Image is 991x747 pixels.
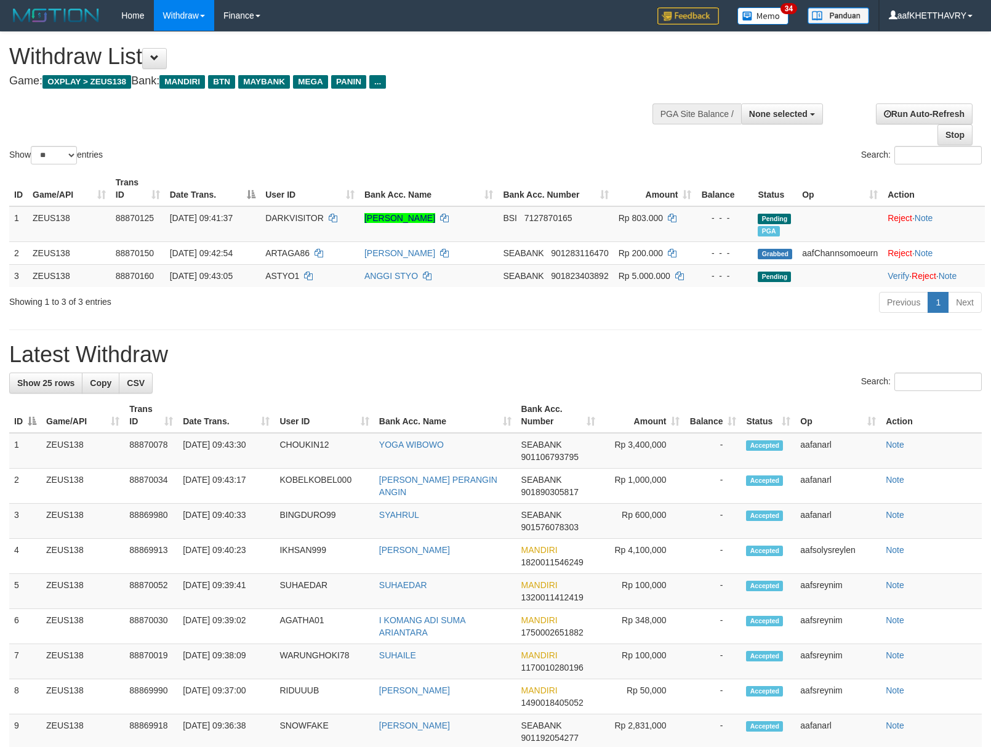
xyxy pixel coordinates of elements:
span: MANDIRI [521,650,558,660]
th: ID: activate to sort column descending [9,398,41,433]
td: aafanarl [795,433,881,469]
td: - [684,539,741,574]
a: ANGGI STYO [364,271,418,281]
span: Copy 901890305817 to clipboard [521,487,579,497]
td: SUHAEDAR [275,574,374,609]
span: Marked by aafsolysreylen [758,226,779,236]
a: I KOMANG ADI SUMA ARIANTARA [379,615,465,637]
td: ZEUS138 [41,539,124,574]
a: [PERSON_NAME] [379,545,450,555]
a: Note [886,580,904,590]
td: RIDUUUB [275,679,374,714]
label: Search: [861,146,982,164]
div: - - - [701,247,748,259]
td: ZEUS138 [28,206,111,242]
td: [DATE] 09:39:41 [178,574,275,609]
td: aafChannsomoeurn [797,241,883,264]
div: PGA Site Balance / [652,103,741,124]
span: PANIN [331,75,366,89]
a: Verify [888,271,909,281]
h1: Latest Withdraw [9,342,982,367]
th: Balance [696,171,753,206]
td: - [684,504,741,539]
a: Run Auto-Refresh [876,103,973,124]
span: Copy 1820011546249 to clipboard [521,557,584,567]
td: [DATE] 09:37:00 [178,679,275,714]
span: Accepted [746,475,783,486]
td: aafsreynim [795,644,881,679]
span: Accepted [746,721,783,732]
button: None selected [741,103,823,124]
td: Rp 1,000,000 [600,469,684,504]
a: Note [886,510,904,520]
span: Copy 1170010280196 to clipboard [521,663,584,672]
td: [DATE] 09:38:09 [178,644,275,679]
td: ZEUS138 [41,469,124,504]
span: Accepted [746,686,783,697]
span: SEABANK [503,271,544,281]
span: Copy 901576078303 to clipboard [521,522,579,532]
th: Trans ID: activate to sort column ascending [111,171,165,206]
a: Stop [937,124,973,145]
th: Action [883,171,985,206]
td: 88869980 [124,504,178,539]
td: 8 [9,679,41,714]
td: 1 [9,206,28,242]
td: aafsreynim [795,609,881,644]
td: Rp 100,000 [600,574,684,609]
td: 88870034 [124,469,178,504]
span: Copy 901192054277 to clipboard [521,733,579,743]
span: Copy 1750002651882 to clipboard [521,628,584,637]
td: - [684,609,741,644]
input: Search: [894,373,982,391]
span: ASTYO1 [265,271,299,281]
span: BTN [208,75,235,89]
span: Pending [758,214,791,224]
a: Note [886,440,904,450]
h4: Game: Bank: [9,75,648,87]
td: IKHSAN999 [275,539,374,574]
td: ZEUS138 [41,574,124,609]
a: SUHAEDAR [379,580,427,590]
a: Reject [888,213,912,223]
td: ZEUS138 [28,264,111,287]
td: Rp 3,400,000 [600,433,684,469]
td: · [883,241,985,264]
div: - - - [701,270,748,282]
span: MANDIRI [159,75,205,89]
td: · · [883,264,985,287]
td: - [684,469,741,504]
td: 88870030 [124,609,178,644]
img: Button%20Memo.svg [737,7,789,25]
span: ARTAGA86 [265,248,310,258]
span: 88870150 [116,248,154,258]
td: [DATE] 09:43:17 [178,469,275,504]
td: 2 [9,469,41,504]
span: [DATE] 09:43:05 [170,271,233,281]
td: 88870019 [124,644,178,679]
td: 88870052 [124,574,178,609]
th: Op: activate to sort column ascending [797,171,883,206]
span: Copy 901106793795 to clipboard [521,452,579,462]
a: Note [886,721,904,730]
a: [PERSON_NAME] [379,721,450,730]
a: Reject [912,271,936,281]
a: Show 25 rows [9,373,82,394]
td: 7 [9,644,41,679]
img: panduan.png [808,7,869,24]
a: Note [939,271,957,281]
span: Pending [758,272,791,282]
a: [PERSON_NAME] [364,248,435,258]
td: aafanarl [795,504,881,539]
th: Bank Acc. Name: activate to sort column ascending [359,171,498,206]
a: Note [915,248,933,258]
td: - [684,644,741,679]
span: Accepted [746,546,783,556]
td: Rp 4,100,000 [600,539,684,574]
a: Previous [879,292,928,313]
td: 3 [9,264,28,287]
select: Showentries [31,146,77,164]
td: Rp 348,000 [600,609,684,644]
td: ZEUS138 [41,433,124,469]
span: [DATE] 09:41:37 [170,213,233,223]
